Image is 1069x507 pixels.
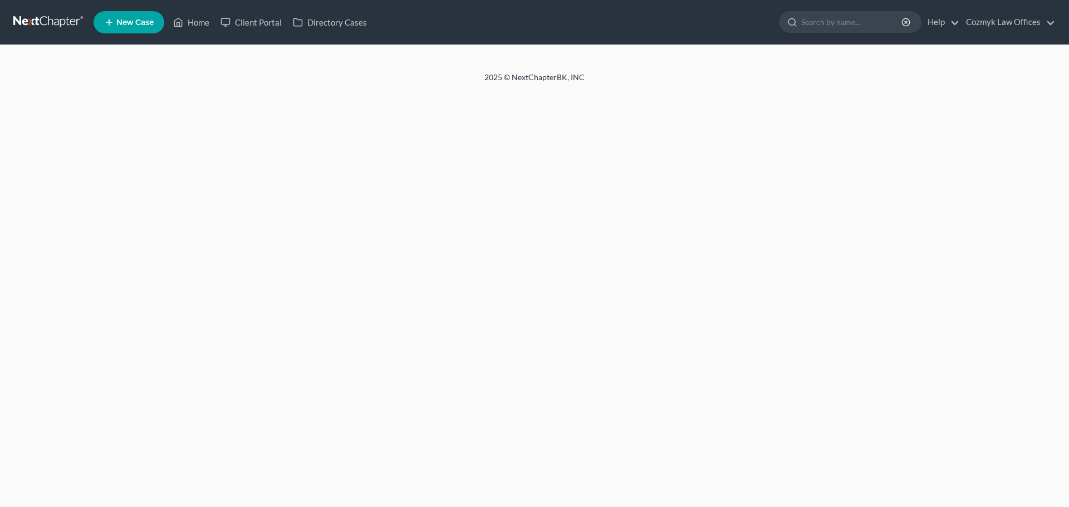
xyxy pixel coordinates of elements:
span: New Case [116,18,154,27]
a: Home [168,12,215,32]
input: Search by name... [801,12,903,32]
a: Help [922,12,959,32]
a: Client Portal [215,12,287,32]
div: 2025 © NextChapterBK, INC [217,72,852,92]
a: Directory Cases [287,12,372,32]
a: Cozmyk Law Offices [960,12,1055,32]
